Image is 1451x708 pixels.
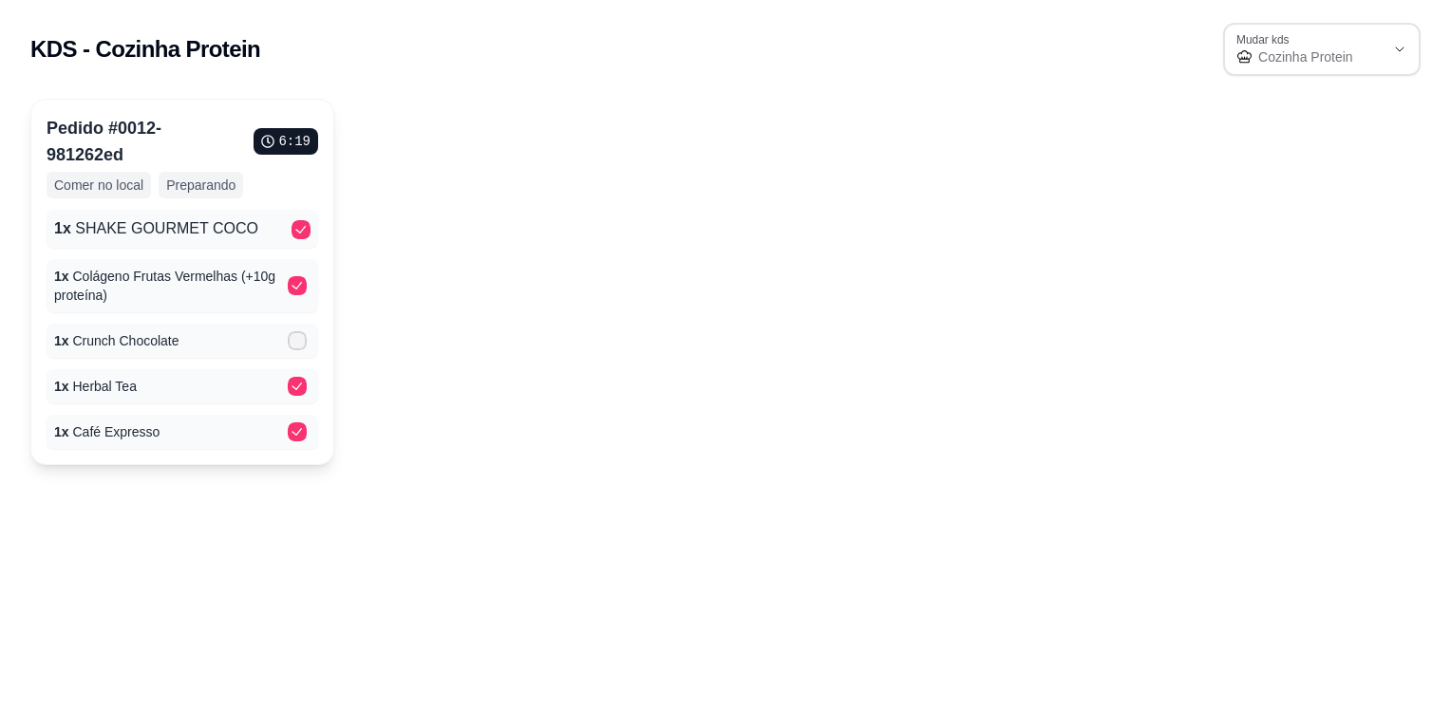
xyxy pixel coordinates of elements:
[159,172,243,198] p: Preparando
[54,269,69,284] span: 1 x
[54,217,258,240] p: SHAKE GOURMET COCO
[54,267,284,305] p: Colágeno Frutas Vermelhas (+10g proteína)
[261,132,311,151] p: 6 : 19
[47,115,235,168] p: Pedido # 0012-981262ed
[1236,31,1295,47] label: Mudar kds
[1223,23,1421,76] button: Mudar kdsCozinha Protein
[54,379,69,394] span: 1 x
[47,172,151,198] p: Comer no local
[30,34,260,65] h2: KDS - Cozinha Protein
[54,220,71,236] span: 1 x
[54,422,160,441] p: Café Expresso
[54,331,179,350] p: Crunch Chocolate
[54,333,69,348] span: 1 x
[54,424,69,439] span: 1 x
[1258,47,1385,66] span: Cozinha Protein
[54,377,137,396] p: Herbal Tea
